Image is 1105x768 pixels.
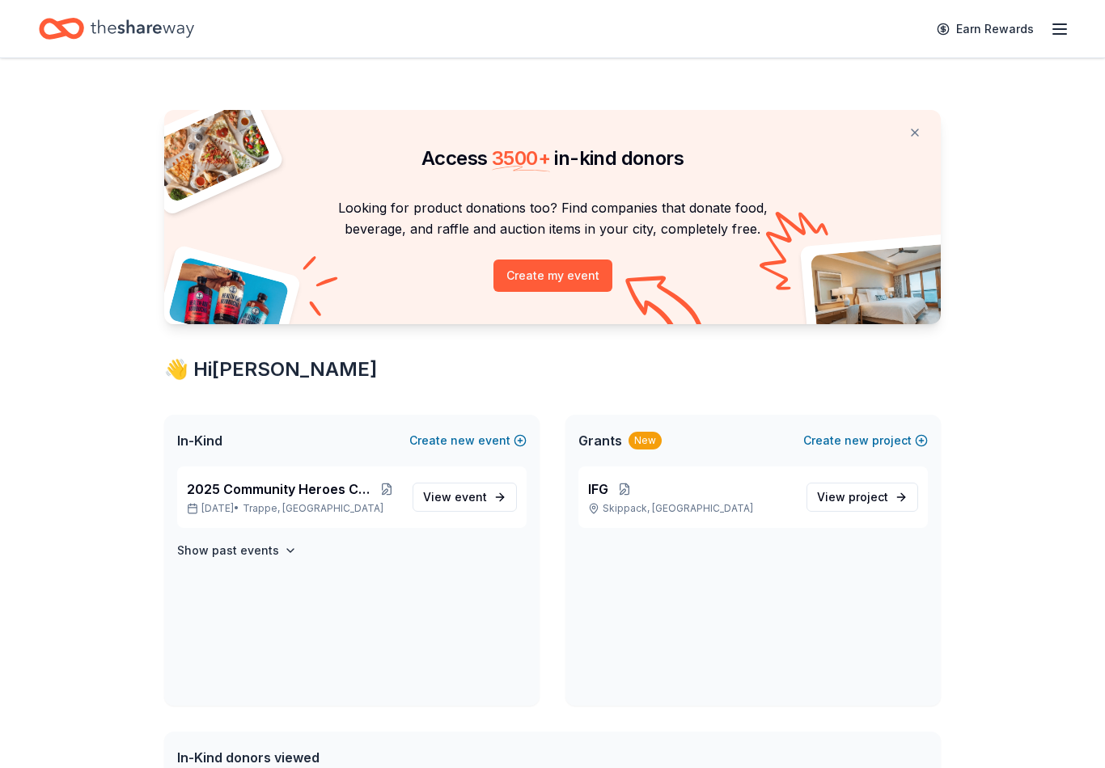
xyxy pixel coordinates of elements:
div: In-Kind donors viewed [177,748,541,767]
span: project [849,490,888,504]
button: Createnewproject [803,431,928,450]
span: IFG [588,479,608,499]
p: Looking for product donations too? Find companies that donate food, beverage, and raffle and auct... [184,197,921,240]
button: Show past events [177,541,297,560]
span: View [423,487,487,507]
span: 2025 Community Heroes Celebration [187,479,374,499]
span: In-Kind [177,431,222,450]
img: Curvy arrow [625,276,706,336]
span: Access in-kind donors [421,146,684,170]
a: Earn Rewards [927,15,1044,44]
span: View [817,487,888,507]
button: Create my event [493,260,612,292]
p: Skippack, [GEOGRAPHIC_DATA] [588,502,794,515]
span: Grants [578,431,622,450]
span: event [455,490,487,504]
div: New [629,432,662,449]
img: Pizza [146,100,273,204]
span: new [451,431,475,450]
a: View project [807,483,918,512]
a: View event [413,483,517,512]
h4: Show past events [177,541,279,560]
button: Createnewevent [409,431,527,450]
span: new [845,431,869,450]
span: Trappe, [GEOGRAPHIC_DATA] [243,502,383,515]
a: Home [39,10,194,48]
div: 👋 Hi [PERSON_NAME] [164,357,941,382]
p: [DATE] • [187,502,400,515]
span: 3500 + [492,146,550,170]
